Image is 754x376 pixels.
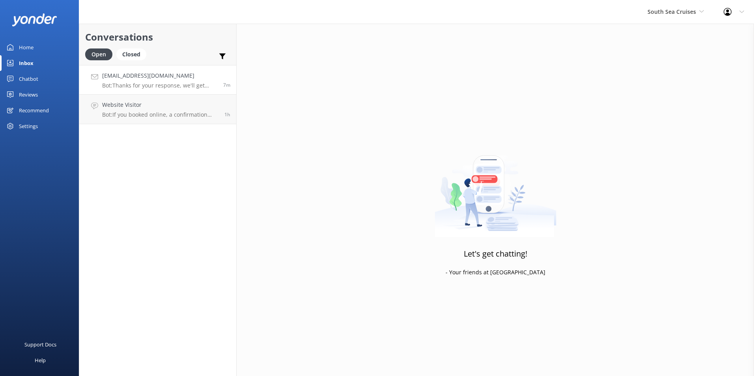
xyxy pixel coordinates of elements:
div: Open [85,48,112,60]
div: Reviews [19,87,38,102]
div: Home [19,39,34,55]
h2: Conversations [85,30,230,45]
div: Inbox [19,55,34,71]
div: Closed [116,48,146,60]
h3: Let's get chatting! [464,248,527,260]
p: Bot: Thanks for your response, we'll get back to you as soon as we can during opening hours. [102,82,217,89]
span: Aug 21 2025 02:53pm (UTC +12:00) Pacific/Auckland [224,111,230,118]
p: Bot: If you booked online, a confirmation email would have been sent to the email address you pro... [102,111,218,118]
div: Recommend [19,102,49,118]
a: [EMAIL_ADDRESS][DOMAIN_NAME]Bot:Thanks for your response, we'll get back to you as soon as we can... [79,65,236,95]
img: yonder-white-logo.png [12,13,57,26]
div: Chatbot [19,71,38,87]
a: Open [85,50,116,58]
p: - Your friends at [GEOGRAPHIC_DATA] [446,268,545,277]
img: artwork of a man stealing a conversation from at giant smartphone [435,139,556,237]
div: Help [35,352,46,368]
span: South Sea Cruises [648,8,696,15]
h4: [EMAIL_ADDRESS][DOMAIN_NAME] [102,71,217,80]
a: Website VisitorBot:If you booked online, a confirmation email would have been sent to the email a... [79,95,236,124]
div: Support Docs [24,337,56,352]
span: Aug 21 2025 03:57pm (UTC +12:00) Pacific/Auckland [223,82,230,88]
div: Settings [19,118,38,134]
h4: Website Visitor [102,101,218,109]
a: Closed [116,50,150,58]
